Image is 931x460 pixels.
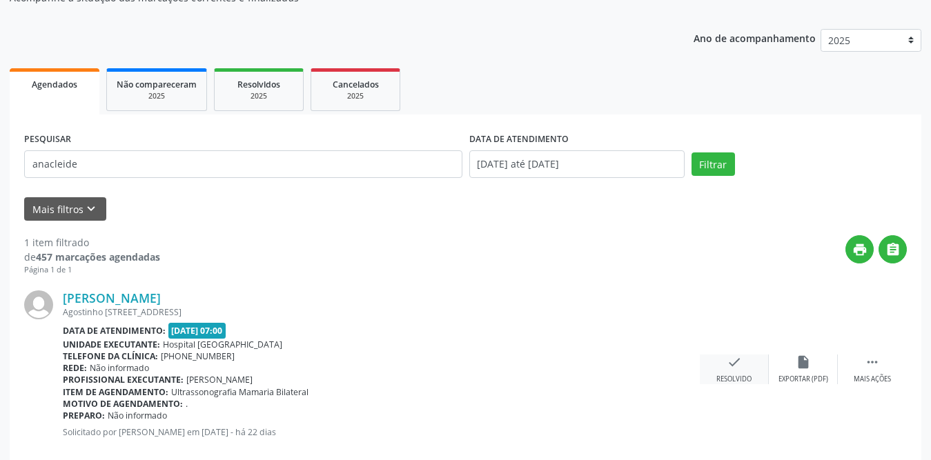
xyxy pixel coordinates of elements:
[24,264,160,276] div: Página 1 de 1
[333,79,379,90] span: Cancelados
[694,29,816,46] p: Ano de acompanhamento
[24,290,53,319] img: img
[117,91,197,101] div: 2025
[778,374,828,384] div: Exportar (PDF)
[186,398,188,410] span: .
[84,201,99,217] i: keyboard_arrow_down
[796,354,811,370] i: insert_drive_file
[854,374,891,384] div: Mais ações
[63,290,161,306] a: [PERSON_NAME]
[24,150,462,178] input: Nome, CNS
[63,306,700,318] div: Agostinho [STREET_ADDRESS]
[469,150,685,178] input: Selecione um intervalo
[321,91,390,101] div: 2025
[692,152,735,176] button: Filtrar
[161,350,235,362] span: [PHONE_NUMBER]
[168,323,226,339] span: [DATE] 07:00
[879,235,907,263] button: 
[117,79,197,90] span: Não compareceram
[63,374,184,386] b: Profissional executante:
[63,386,168,398] b: Item de agendamento:
[865,354,880,370] i: 
[845,235,874,263] button: print
[63,398,183,410] b: Motivo de agendamento:
[63,426,700,438] p: Solicitado por [PERSON_NAME] em [DATE] - há 22 dias
[716,374,752,384] div: Resolvido
[32,79,77,90] span: Agendados
[885,242,901,257] i: 
[24,250,160,264] div: de
[171,386,308,398] span: Ultrassonografia Mamaria Bilateral
[63,350,158,362] b: Telefone da clínica:
[108,410,167,421] span: Não informado
[186,374,253,386] span: [PERSON_NAME]
[727,354,742,370] i: check
[24,129,71,150] label: PESQUISAR
[36,250,160,263] strong: 457 marcações agendadas
[163,339,282,350] span: Hospital [GEOGRAPHIC_DATA]
[63,325,166,337] b: Data de atendimento:
[224,91,293,101] div: 2025
[852,242,868,257] i: print
[63,410,105,421] b: Preparo:
[90,362,149,374] span: Não informado
[24,197,106,221] button: Mais filtroskeyboard_arrow_down
[469,129,569,150] label: DATA DE ATENDIMENTO
[24,235,160,250] div: 1 item filtrado
[63,339,160,350] b: Unidade executante:
[237,79,280,90] span: Resolvidos
[63,362,87,374] b: Rede:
